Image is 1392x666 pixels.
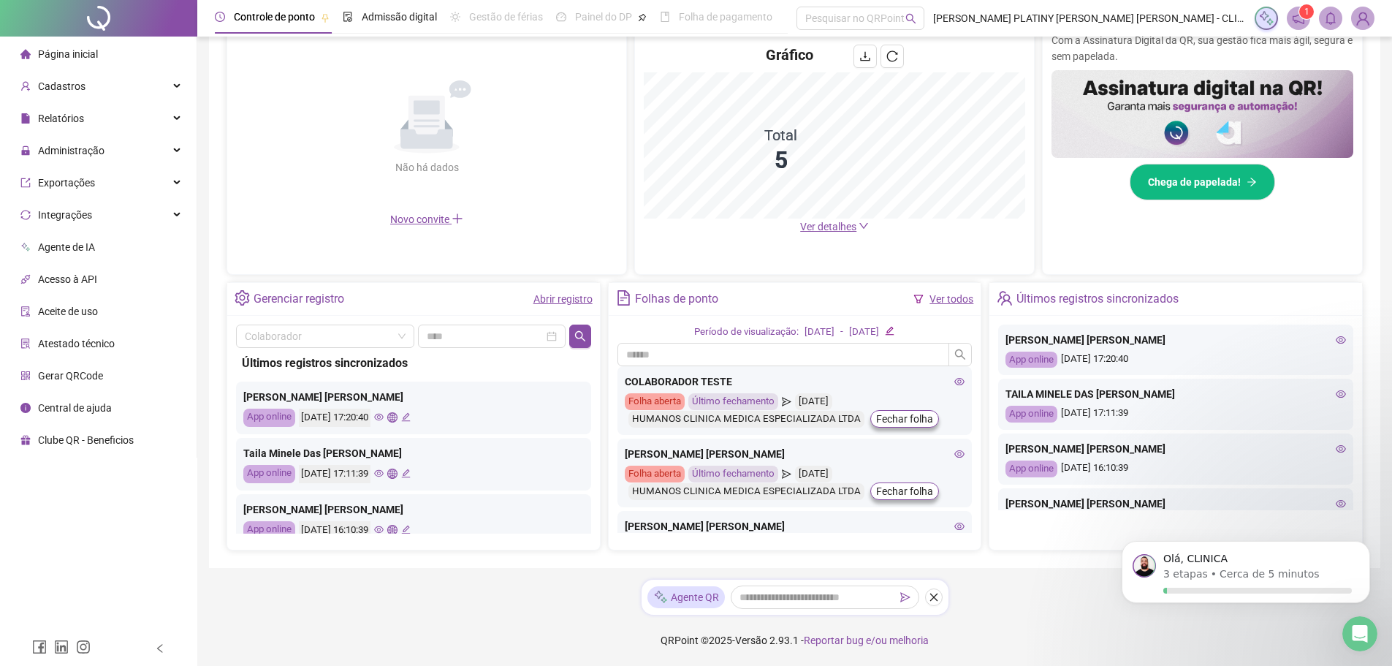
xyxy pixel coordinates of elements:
[243,445,584,461] div: Taila Minele Das [PERSON_NAME]
[20,48,31,58] span: home
[387,469,397,478] span: global
[1336,499,1346,509] span: eye
[859,221,869,231] span: down
[840,325,843,340] div: -
[243,409,295,427] div: App online
[20,338,31,348] span: solution
[235,290,250,306] span: setting
[452,213,463,224] span: plus
[20,273,31,284] span: api
[1005,406,1057,423] div: App online
[954,449,965,459] span: eye
[1005,406,1346,423] div: [DATE] 17:11:39
[234,11,315,23] span: Controle de ponto
[638,13,647,22] span: pushpin
[625,374,965,390] div: COLABORADOR TESTE
[321,13,330,22] span: pushpin
[647,586,725,608] div: Agente QR
[343,12,353,22] span: file-done
[1016,287,1179,311] div: Últimos registros sincronizados
[1352,7,1374,29] img: 87741
[38,177,95,189] span: Exportações
[299,521,370,540] div: [DATE] 16:10:39
[900,592,910,602] span: send
[38,145,104,156] span: Administração
[766,45,813,65] h4: Gráfico
[1005,461,1057,477] div: App online
[688,393,778,410] div: Último fechamento
[38,113,84,124] span: Relatórios
[1005,441,1346,457] div: [PERSON_NAME] [PERSON_NAME]
[929,592,939,602] span: close
[954,376,965,387] span: eye
[1336,444,1346,454] span: eye
[1005,332,1346,348] div: [PERSON_NAME] [PERSON_NAME]
[575,11,632,23] span: Painel do DP
[401,525,411,534] span: edit
[1005,461,1346,477] div: [DATE] 16:10:39
[1342,616,1377,651] iframe: Intercom live chat
[1148,174,1241,190] span: Chega de papelada!
[533,293,593,305] a: Abrir registro
[870,410,939,428] button: Fechar folha
[886,50,898,62] span: reload
[782,466,791,483] span: send
[804,635,929,646] span: Reportar bug e/ou melhoria
[38,273,97,285] span: Acesso à API
[20,209,31,219] span: sync
[954,521,965,531] span: eye
[20,434,31,444] span: gift
[625,446,965,462] div: [PERSON_NAME] [PERSON_NAME]
[616,290,631,306] span: file-text
[800,221,869,232] a: Ver detalhes down
[38,241,95,253] span: Agente de IA
[20,177,31,187] span: export
[20,402,31,412] span: info-circle
[374,412,384,422] span: eye
[635,287,718,311] div: Folhas de ponto
[1100,524,1392,627] iframe: Intercom notifications mensagem
[387,525,397,534] span: global
[929,293,973,305] a: Ver todos
[299,465,370,483] div: [DATE] 17:11:39
[243,465,295,483] div: App online
[795,393,832,410] div: [DATE]
[859,50,871,62] span: download
[374,525,384,534] span: eye
[688,466,778,483] div: Último fechamento
[735,635,767,646] span: Versão
[679,11,772,23] span: Folha de pagamento
[1292,12,1305,25] span: notification
[38,80,85,92] span: Cadastros
[1336,389,1346,399] span: eye
[795,466,832,483] div: [DATE]
[38,209,92,221] span: Integrações
[997,290,1012,306] span: team
[1051,70,1353,158] img: banner%2F02c71560-61a6-44d4-94b9-c8ab97240462.png
[1247,177,1257,187] span: arrow-right
[1324,12,1337,25] span: bell
[197,615,1392,666] footer: QRPoint © 2025 - 2.93.1 -
[574,330,586,342] span: search
[1336,335,1346,345] span: eye
[628,411,864,428] div: HUMANOS CLINICA MEDICA ESPECIALIZADA LTDA
[905,13,916,24] span: search
[401,469,411,478] span: edit
[38,434,134,446] span: Clube QR - Beneficios
[38,338,115,349] span: Atestado técnico
[1051,32,1353,64] p: Com a Assinatura Digital da QR, sua gestão fica mais ágil, segura e sem papelada.
[38,48,98,60] span: Página inicial
[390,213,463,225] span: Novo convite
[254,287,344,311] div: Gerenciar registro
[1005,496,1346,512] div: [PERSON_NAME] [PERSON_NAME]
[805,325,834,340] div: [DATE]
[625,393,685,410] div: Folha aberta
[800,221,856,232] span: Ver detalhes
[660,12,670,22] span: book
